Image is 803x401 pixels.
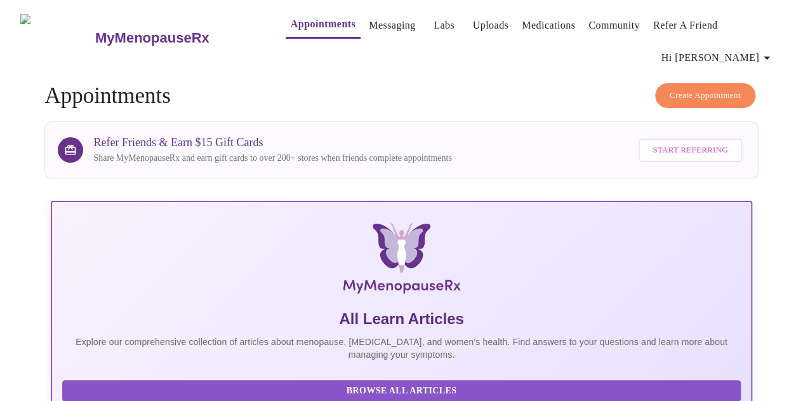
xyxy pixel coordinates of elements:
[62,309,740,329] h5: All Learn Articles
[653,17,718,34] a: Refer a Friend
[522,17,575,34] a: Medications
[62,336,740,361] p: Explore our comprehensive collection of articles about menopause, [MEDICAL_DATA], and women's hea...
[291,15,355,33] a: Appointments
[369,17,415,34] a: Messaging
[583,13,645,38] button: Community
[20,14,93,62] img: MyMenopauseRx Logo
[468,13,514,38] button: Uploads
[670,88,741,103] span: Create Appointment
[655,83,755,108] button: Create Appointment
[517,13,580,38] button: Medications
[588,17,640,34] a: Community
[93,16,260,60] a: MyMenopauseRx
[62,384,743,395] a: Browse All Articles
[434,17,455,34] a: Labs
[44,83,758,109] h4: Appointments
[424,13,465,38] button: Labs
[635,132,745,168] a: Start Referring
[656,45,780,71] button: Hi [PERSON_NAME]
[648,13,723,38] button: Refer a Friend
[75,383,727,399] span: Browse All Articles
[364,13,420,38] button: Messaging
[93,136,451,149] h3: Refer Friends & Earn $15 Gift Cards
[168,222,635,299] img: MyMenopauseRx Logo
[473,17,509,34] a: Uploads
[93,152,451,165] p: Share MyMenopauseRx and earn gift cards to over 200+ stores when friends complete appointments
[661,49,774,67] span: Hi [PERSON_NAME]
[286,11,361,39] button: Appointments
[653,143,727,158] span: Start Referring
[639,139,741,162] button: Start Referring
[95,30,209,46] h3: MyMenopauseRx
